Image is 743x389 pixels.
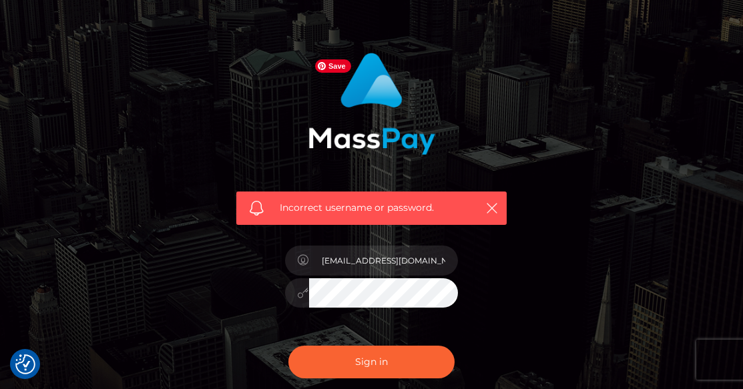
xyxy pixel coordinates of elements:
[15,354,35,374] img: Revisit consent button
[309,246,459,276] input: Username...
[280,201,470,215] span: Incorrect username or password.
[308,53,435,155] img: MassPay Login
[315,59,351,73] span: Save
[15,354,35,374] button: Consent Preferences
[288,346,455,378] button: Sign in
